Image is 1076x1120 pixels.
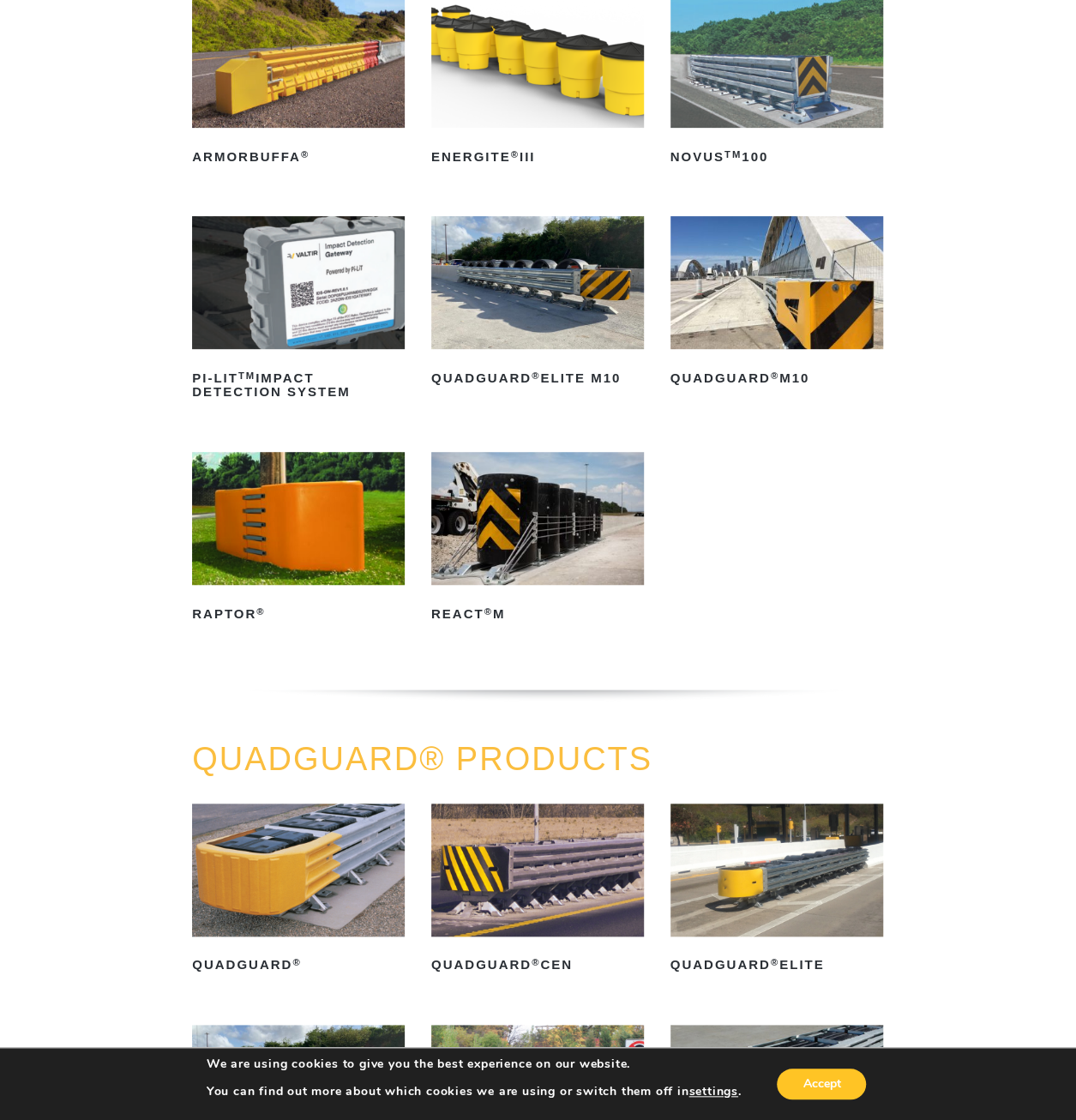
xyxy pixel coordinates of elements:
p: You can find out more about which cookies we are using or switch them off in . [207,1084,742,1099]
h2: RAPTOR [192,600,405,628]
h2: QuadGuard Elite M10 [431,364,644,392]
sup: ® [771,370,779,381]
a: QUADGUARD® PRODUCTS [192,741,652,777]
sup: TM [238,370,255,381]
h2: ArmorBuffa [192,143,405,171]
button: settings [688,1084,737,1099]
h2: QuadGuard CEN [431,952,644,979]
sup: ® [484,606,493,617]
a: REACT®M [431,452,644,628]
p: We are using cookies to give you the best experience on our website. [207,1057,742,1072]
sup: ® [292,957,301,967]
sup: ® [511,149,520,160]
h2: PI-LIT Impact Detection System [192,364,405,406]
a: QuadGuard®Elite [670,804,883,979]
a: QuadGuard®M10 [670,216,883,392]
a: QuadGuard® [192,804,405,979]
h2: QuadGuard M10 [670,364,883,392]
sup: ® [256,606,265,617]
sup: ® [301,149,310,160]
h2: QuadGuard [192,952,405,979]
h2: REACT M [431,600,644,628]
a: QuadGuard®Elite M10 [431,216,644,392]
h2: NOVUS 100 [670,143,883,171]
h2: QuadGuard Elite [670,952,883,979]
a: QuadGuard®CEN [431,804,644,979]
h2: ENERGITE III [431,143,644,171]
sup: ® [532,370,540,381]
button: Accept [777,1069,866,1099]
a: RAPTOR® [192,452,405,628]
sup: ® [532,957,540,967]
a: PI-LITTMImpact Detection System [192,216,405,406]
sup: ® [771,957,779,967]
sup: TM [724,149,742,160]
